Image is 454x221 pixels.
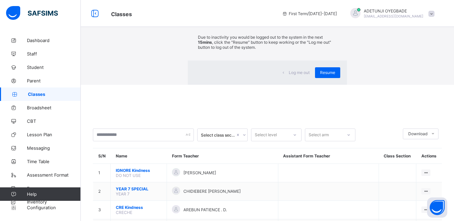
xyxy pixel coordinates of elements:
th: Name [111,148,167,164]
span: Broadsheet [27,105,81,110]
span: Lesson Plan [27,132,81,137]
span: Staff [27,51,81,57]
td: 3 [93,200,111,219]
strong: 15mins [198,40,212,45]
span: Download [408,131,427,136]
span: [PERSON_NAME] [183,170,216,175]
th: Actions [416,148,442,164]
span: Classes [28,91,81,97]
span: Student [27,65,81,70]
span: Configuration [27,205,80,210]
div: Select arm [309,128,329,141]
span: Parent [27,78,81,83]
p: Due to inactivity you would be logged out to the system in the next , click the "Resume" button t... [198,35,337,50]
span: Log me out [289,70,310,75]
span: Messaging [27,145,81,151]
td: 1 [93,163,111,182]
img: safsims [6,6,58,20]
span: Help [27,191,80,197]
th: Assistant Form Teacher [278,148,379,164]
span: YEAR 7 [116,191,130,196]
th: Form Teacher [167,148,278,164]
span: ADETUNJI OYEGBADE [364,8,423,13]
span: Time Table [27,159,81,164]
span: Classes [111,11,132,17]
span: CRECHE [116,210,132,215]
span: Resume [320,70,335,75]
span: CHIDIEBERE [PERSON_NAME] [183,189,241,194]
span: CRE Kindness [116,205,162,210]
span: Assessment Format [27,172,81,178]
div: Select level [255,128,277,141]
span: session/term information [282,11,337,16]
span: Expenses [27,186,81,191]
th: Class Section [379,148,416,164]
button: Open asap [427,197,447,218]
span: Dashboard [27,38,81,43]
span: DO NOT USE [116,173,141,178]
span: CBT [27,118,81,124]
span: IGNORE Kindness [116,168,162,173]
div: ADETUNJIOYEGBADE [344,8,438,19]
div: Select class section [201,132,235,137]
td: 2 [93,182,111,200]
th: S/N [93,148,111,164]
span: YEAR 7 SPECIAL [116,186,162,191]
span: [EMAIL_ADDRESS][DOMAIN_NAME] [364,14,423,18]
span: AREBUN PATIENCE . D. [183,207,227,212]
